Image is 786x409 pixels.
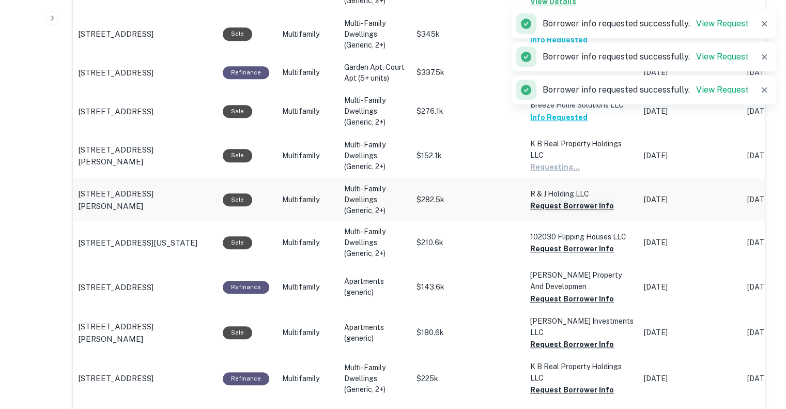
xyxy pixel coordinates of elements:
p: [STREET_ADDRESS] [78,372,153,385]
a: [STREET_ADDRESS] [78,67,212,79]
p: [DATE] [644,282,737,293]
p: [DATE] [644,373,737,384]
a: [STREET_ADDRESS][PERSON_NAME] [78,144,212,168]
a: [STREET_ADDRESS] [78,28,212,40]
div: Sale [223,326,252,339]
div: Sale [223,193,252,206]
p: [PERSON_NAME] Investments LLC [530,315,634,338]
p: [STREET_ADDRESS] [78,67,153,79]
p: [DATE] [644,327,737,338]
p: $282.5k [417,194,520,205]
p: $337.5k [417,67,520,78]
p: Multifamily [282,29,334,40]
div: Sale [223,27,252,40]
p: $143.6k [417,282,520,293]
button: Request Borrower Info [530,243,614,255]
a: View Request [696,85,749,95]
p: [DATE] [644,194,737,205]
p: Apartments (generic) [344,276,406,298]
p: $152.1k [417,150,520,161]
div: Sale [223,236,252,249]
p: Multifamily [282,373,334,384]
p: Multifamily [282,237,334,248]
p: Borrower info requested successfully. [543,18,749,30]
p: Multifamily [282,194,334,205]
button: Request Borrower Info [530,384,614,396]
p: Borrower info requested successfully. [543,84,749,96]
p: $345k [417,29,520,40]
p: [PERSON_NAME] Property And Developmen [530,269,634,292]
p: Multifamily [282,67,334,78]
button: Info Requested [530,111,588,124]
p: [DATE] [644,237,737,248]
p: R & J Holding LLC [530,188,634,200]
p: K B Real Property Holdings LLC [530,138,634,161]
p: Multifamily [282,327,334,338]
p: [DATE] [644,106,737,117]
p: [STREET_ADDRESS] [78,28,153,40]
p: Multi-Family Dwellings (Generic, 2+) [344,95,406,128]
p: K B Real Property Holdings LLC [530,361,634,384]
p: Multi-Family Dwellings (Generic, 2+) [344,18,406,51]
button: Request Borrower Info [530,293,614,305]
p: Apartments (generic) [344,322,406,344]
a: [STREET_ADDRESS][US_STATE] [78,237,212,249]
p: $180.6k [417,327,520,338]
p: $210.6k [417,237,520,248]
div: This loan purpose was for refinancing [223,372,269,385]
p: [STREET_ADDRESS] [78,105,153,118]
p: $276.1k [417,106,520,117]
p: [STREET_ADDRESS][US_STATE] [78,237,197,249]
a: [STREET_ADDRESS] [78,372,212,385]
p: Multi-Family Dwellings (Generic, 2+) [344,140,406,172]
a: [STREET_ADDRESS][PERSON_NAME] [78,188,212,212]
p: Multi-Family Dwellings (Generic, 2+) [344,362,406,395]
p: Multifamily [282,106,334,117]
p: $225k [417,373,520,384]
p: Garden Apt, Court Apt (5+ units) [344,62,406,84]
p: Multifamily [282,282,334,293]
a: View Request [696,19,749,28]
div: Sale [223,105,252,118]
p: Borrower info requested successfully. [543,51,749,63]
p: Multifamily [282,150,334,161]
p: 102030 Flipping Houses LLC [530,231,634,243]
div: Sale [223,149,252,162]
a: [STREET_ADDRESS][PERSON_NAME] [78,321,212,345]
p: Multi-Family Dwellings (Generic, 2+) [344,184,406,216]
a: View Request [696,52,749,62]
p: [DATE] [644,150,737,161]
a: [STREET_ADDRESS] [78,105,212,118]
p: Multi-Family Dwellings (Generic, 2+) [344,226,406,259]
a: [STREET_ADDRESS] [78,281,212,294]
div: This loan purpose was for refinancing [223,66,269,79]
button: Request Borrower Info [530,200,614,212]
p: [STREET_ADDRESS] [78,281,153,294]
iframe: Chat Widget [734,326,786,376]
div: This loan purpose was for refinancing [223,281,269,294]
button: Request Borrower Info [530,338,614,351]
